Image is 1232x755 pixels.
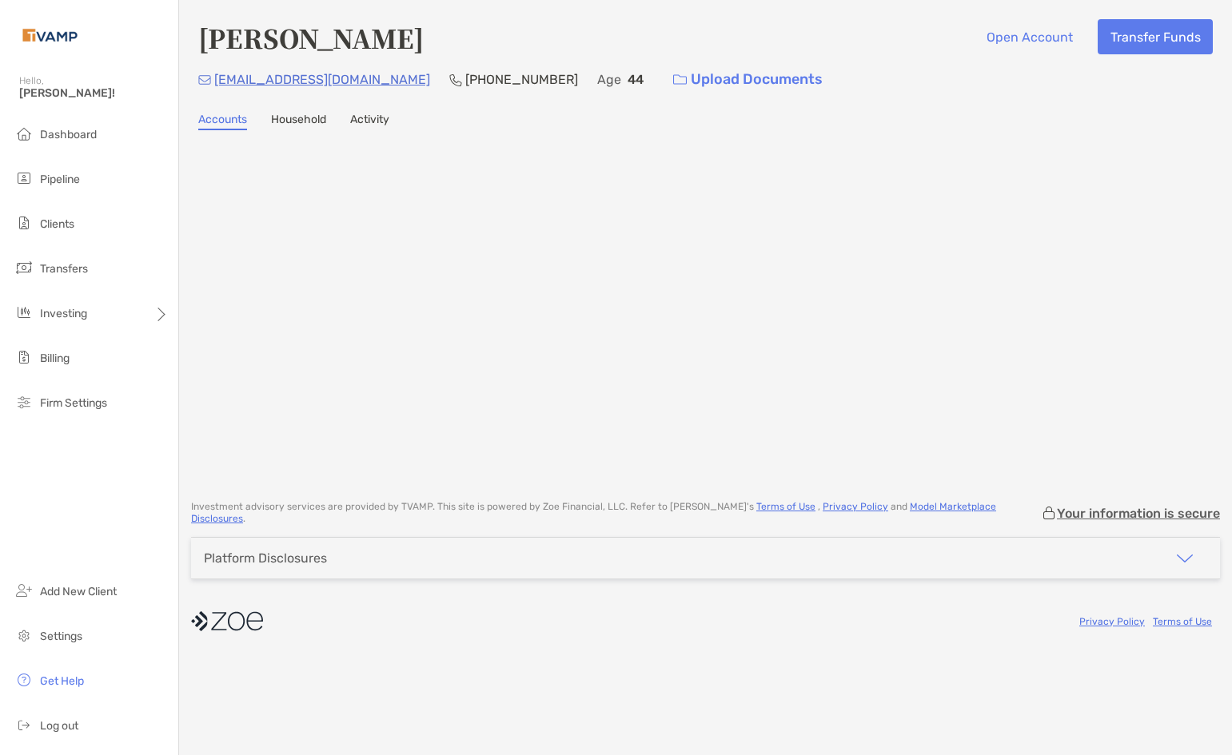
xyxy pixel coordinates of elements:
button: Transfer Funds [1098,19,1213,54]
img: pipeline icon [14,169,34,188]
a: Privacy Policy [1079,616,1145,627]
img: investing icon [14,303,34,322]
img: add_new_client icon [14,581,34,600]
img: logout icon [14,715,34,734]
span: Settings [40,630,82,643]
img: Email Icon [198,75,211,85]
img: get-help icon [14,670,34,689]
p: Your information is secure [1057,506,1220,521]
span: Billing [40,352,70,365]
a: Accounts [198,113,247,130]
img: Phone Icon [449,74,462,86]
span: Dashboard [40,128,97,141]
span: Log out [40,719,78,733]
span: [PERSON_NAME]! [19,86,169,100]
span: Investing [40,307,87,320]
img: settings icon [14,626,34,645]
img: clients icon [14,213,34,232]
a: Terms of Use [1153,616,1212,627]
button: Open Account [974,19,1085,54]
a: Terms of Use [756,501,815,512]
img: billing icon [14,348,34,367]
span: Firm Settings [40,396,107,410]
p: Age [597,70,621,89]
img: company logo [191,603,263,639]
a: Model Marketplace Disclosures [191,501,996,524]
p: [EMAIL_ADDRESS][DOMAIN_NAME] [214,70,430,89]
div: Platform Disclosures [204,550,327,566]
a: Privacy Policy [823,501,888,512]
span: Get Help [40,674,84,688]
span: Clients [40,217,74,231]
img: Zoe Logo [19,6,81,64]
span: Pipeline [40,173,80,186]
a: Household [271,113,326,130]
span: Transfers [40,262,88,276]
p: 44 [628,70,644,89]
img: dashboard icon [14,124,34,143]
a: Activity [350,113,389,130]
span: Add New Client [40,585,117,598]
p: Investment advisory services are provided by TVAMP . This site is powered by Zoe Financial, LLC. ... [191,501,1041,525]
img: firm-settings icon [14,392,34,411]
h4: [PERSON_NAME] [198,19,424,56]
img: transfers icon [14,258,34,277]
a: Upload Documents [663,62,833,97]
img: button icon [673,74,687,85]
p: [PHONE_NUMBER] [465,70,578,89]
img: icon arrow [1175,549,1194,568]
